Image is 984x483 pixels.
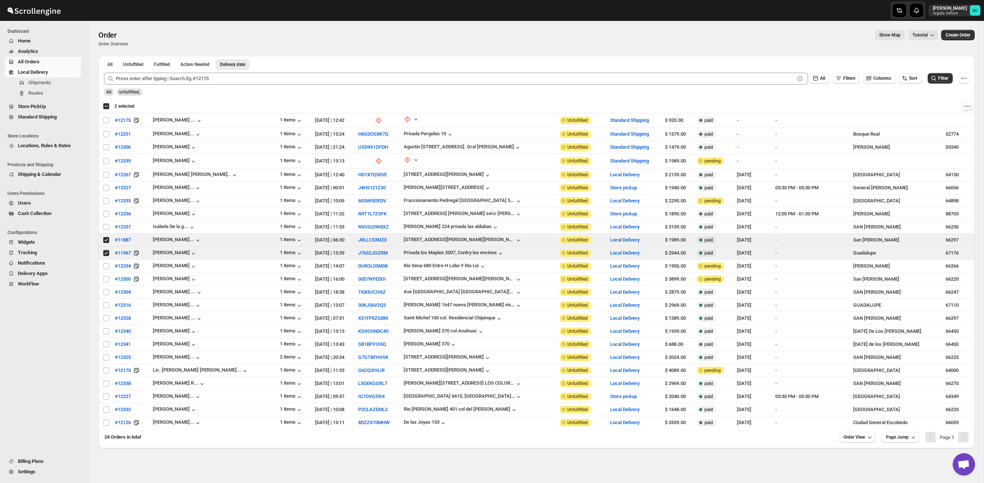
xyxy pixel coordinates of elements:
button: #12294 [110,260,135,272]
button: [PERSON_NAME]... [153,302,202,309]
span: Action Needed [180,61,209,67]
div: 1 items [280,302,303,309]
span: Delivery date [220,61,245,67]
button: #12336 [110,208,135,220]
button: #12175 [110,114,135,126]
div: [PERSON_NAME]... [153,237,194,242]
button: [STREET_ADDRESS][PERSON_NAME] [404,367,491,375]
span: #12336 [115,210,131,218]
button: 1 items [280,117,303,124]
span: Store PickUp [18,104,46,109]
div: [PERSON_NAME] 224 privada las aldabas [404,224,492,229]
button: Map action label [875,30,905,40]
button: [PERSON_NAME] ... [153,289,203,296]
button: #12126 [110,417,135,429]
button: Widgets [4,237,81,247]
div: 2 items [280,354,303,362]
button: Locations, Rules & Rates [4,141,81,151]
div: 1 items [280,131,303,138]
span: #12251 [115,130,131,138]
button: Columns [863,73,896,83]
button: [PERSON_NAME]... [153,237,202,244]
button: 1 items [280,198,303,205]
span: Fulfilled [154,61,170,67]
button: [PERSON_NAME] 224 privada las aldabas [404,224,499,231]
div: [PERSON_NAME] [153,158,190,163]
button: Create custom order [941,30,975,40]
div: [STREET_ADDRESS][PERSON_NAME] [404,367,484,373]
button: Filters [833,73,860,83]
button: Local Delivery [610,172,640,177]
button: [PERSON_NAME]... [153,354,202,362]
div: [PERSON_NAME]... [153,354,194,360]
button: Local Delivery [610,276,640,282]
button: [PERSON_NAME] 370 col Anahuac [404,328,485,335]
button: 1 items [280,315,303,322]
button: [PERSON_NAME] [153,263,197,270]
div: [PERSON_NAME] [PERSON_NAME].. [153,171,231,177]
span: #12339 [115,157,131,165]
button: 1 items [280,393,303,401]
button: Routes [4,88,81,98]
button: [PERSON_NAME]... [153,419,202,427]
button: 0UROL05M08 [358,263,388,269]
button: [PERSON_NAME] [153,211,197,218]
button: [PERSON_NAME] [153,250,197,257]
button: Local Delivery [610,407,640,412]
span: #12327 [115,184,131,192]
button: 1 items [280,224,303,231]
button: #12325 [110,351,135,363]
button: Local Delivery [610,420,640,425]
span: #12332 [115,406,131,413]
button: #12267 [110,169,135,181]
button: N9T1L7ZSFK [358,211,387,217]
button: 1 items [280,144,303,151]
button: Privada Pergolas 10 [404,131,454,138]
div: Agustin [STREET_ADDRESS]. Gral [PERSON_NAME] [404,144,514,149]
button: 1 items [280,328,303,335]
span: #12333 [115,197,131,205]
button: [GEOGRAPHIC_DATA] 6610, [GEOGRAPHIC_DATA][PERSON_NAME] sector [404,393,522,401]
span: Locations, Rules & Rates [18,143,71,148]
div: [PERSON_NAME] 1647 nueva [PERSON_NAME] vista [404,302,515,307]
button: 1 items [280,184,303,192]
div: Ave [GEOGRAPHIC_DATA] [GEOGRAPHIC_DATA][PERSON_NAME] [404,289,515,294]
div: [STREET_ADDRESS][PERSON_NAME] [404,171,484,177]
button: Delivery Apps [4,268,81,279]
span: All [820,76,825,81]
span: #12170 [115,367,131,374]
button: 1 items [280,211,303,218]
button: #11967 [110,247,135,259]
div: Privada los Maples 2007, Contry los encinos [404,250,497,255]
button: NVUGQ9K8XZ [358,224,389,230]
button: Standard Shipping [610,131,649,137]
button: [PERSON_NAME] [153,406,197,414]
div: Isabela De la g... [153,224,188,229]
img: ScrollEngine [6,1,62,20]
button: Unfulfilled [119,59,148,70]
div: 1 items [280,419,303,427]
button: Local Delivery [610,367,640,373]
button: [PERSON_NAME] [153,144,197,151]
button: All [103,59,117,70]
button: 1 items [280,406,303,414]
button: 1 items [280,341,303,348]
div: [PERSON_NAME]... [153,302,194,307]
button: #12251 [110,128,135,140]
button: Privada los Maples 2007, Contry los encinos [404,250,504,257]
text: DC [972,8,978,13]
button: [PERSON_NAME] ... [153,315,203,322]
span: #11967 [115,249,131,257]
span: Tracking [18,250,37,255]
button: All Orders [4,57,81,67]
div: [PERSON_NAME] ... [153,117,195,123]
span: #12340 [115,328,131,335]
button: Local Delivery [610,302,640,308]
span: Cash Collection [18,211,51,216]
button: [STREET_ADDRESS][PERSON_NAME] [404,354,491,362]
button: 1 items [280,158,303,165]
